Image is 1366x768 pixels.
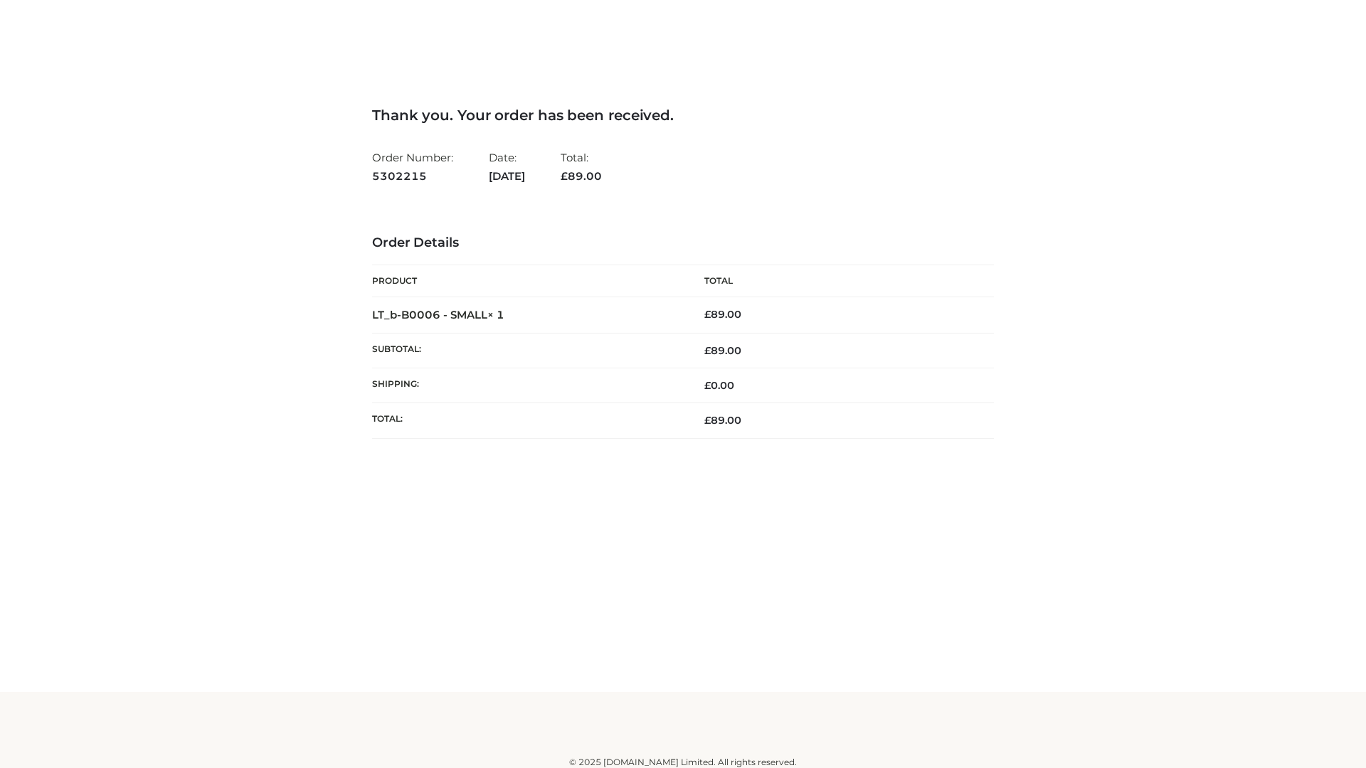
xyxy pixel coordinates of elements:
[704,414,741,427] span: 89.00
[704,308,711,321] span: £
[372,167,453,186] strong: 5302215
[704,344,711,357] span: £
[372,333,683,368] th: Subtotal:
[704,379,711,392] span: £
[372,308,504,321] strong: LT_b-B0006 - SMALL
[704,414,711,427] span: £
[372,145,453,188] li: Order Number:
[372,107,994,124] h3: Thank you. Your order has been received.
[489,167,525,186] strong: [DATE]
[372,368,683,403] th: Shipping:
[561,145,602,188] li: Total:
[561,169,568,183] span: £
[704,308,741,321] bdi: 89.00
[489,145,525,188] li: Date:
[561,169,602,183] span: 89.00
[683,265,994,297] th: Total
[704,344,741,357] span: 89.00
[704,379,734,392] bdi: 0.00
[487,308,504,321] strong: × 1
[372,265,683,297] th: Product
[372,403,683,438] th: Total:
[372,235,994,251] h3: Order Details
